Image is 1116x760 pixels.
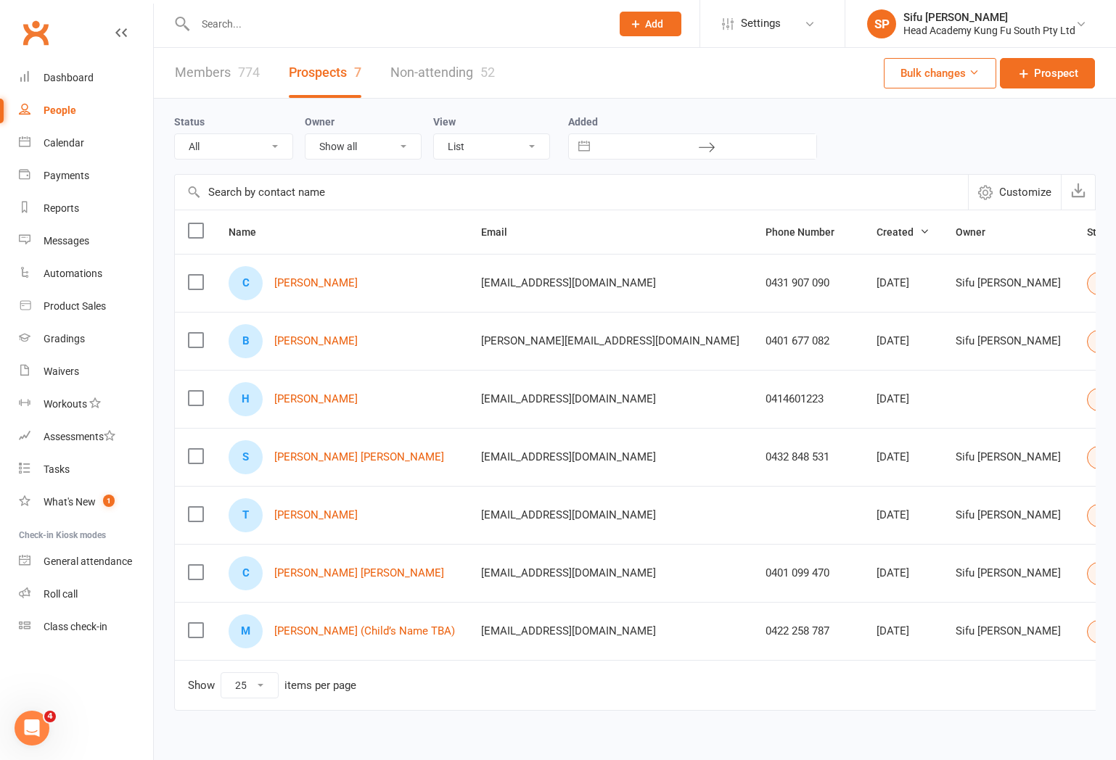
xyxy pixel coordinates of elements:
[956,277,1061,289] div: Sifu [PERSON_NAME]
[877,509,930,521] div: [DATE]
[188,672,356,698] div: Show
[44,365,79,377] div: Waivers
[229,614,263,648] div: M
[19,453,153,486] a: Tasks
[877,226,930,238] span: Created
[884,58,996,88] button: Bulk changes
[766,393,850,405] div: 0414601223
[903,24,1075,37] div: Head Academy Kung Fu South Pty Ltd
[44,104,76,116] div: People
[174,116,205,128] label: Status
[481,559,656,587] span: [EMAIL_ADDRESS][DOMAIN_NAME]
[274,451,444,463] a: [PERSON_NAME] [PERSON_NAME]
[903,11,1075,24] div: Sifu [PERSON_NAME]
[766,226,850,238] span: Phone Number
[19,578,153,611] a: Roll call
[481,443,656,471] span: [EMAIL_ADDRESS][DOMAIN_NAME]
[44,431,115,442] div: Assessments
[867,9,896,38] div: SP
[44,621,107,632] div: Class check-in
[481,269,656,297] span: [EMAIL_ADDRESS][DOMAIN_NAME]
[481,327,739,355] span: [PERSON_NAME][EMAIL_ADDRESS][DOMAIN_NAME]
[274,277,358,289] a: [PERSON_NAME]
[274,567,444,579] a: [PERSON_NAME] [PERSON_NAME]
[766,277,850,289] div: 0431 907 090
[568,116,817,128] label: Added
[19,192,153,225] a: Reports
[229,223,272,241] button: Name
[877,393,930,405] div: [DATE]
[103,495,115,507] span: 1
[44,588,78,600] div: Roll call
[999,183,1051,201] span: Customize
[175,175,968,210] input: Search by contact name
[175,48,260,98] a: Members774
[229,556,263,590] div: C
[44,496,96,508] div: What's New
[19,323,153,355] a: Gradings
[44,711,56,722] span: 4
[481,385,656,413] span: [EMAIL_ADDRESS][DOMAIN_NAME]
[44,300,106,312] div: Product Sales
[766,625,850,637] div: 0422 258 787
[956,451,1061,463] div: Sifu [PERSON_NAME]
[229,440,263,474] div: S
[390,48,495,98] a: Non-attending52
[17,15,54,51] a: Clubworx
[19,421,153,453] a: Assessments
[305,116,335,128] label: Owner
[289,48,361,98] a: Prospects7
[44,170,89,181] div: Payments
[481,223,523,241] button: Email
[44,235,89,247] div: Messages
[44,463,70,475] div: Tasks
[956,223,1001,241] button: Owner
[238,65,260,80] div: 774
[645,18,663,30] span: Add
[956,335,1061,347] div: Sifu [PERSON_NAME]
[19,127,153,160] a: Calendar
[274,625,455,637] a: [PERSON_NAME] (Child’s Name TBA)
[956,625,1061,637] div: Sifu [PERSON_NAME]
[1000,58,1095,88] a: Prospect
[274,393,358,405] a: [PERSON_NAME]
[19,611,153,643] a: Class kiosk mode
[354,65,361,80] div: 7
[19,94,153,127] a: People
[956,226,1001,238] span: Owner
[44,555,132,567] div: General attendance
[877,567,930,579] div: [DATE]
[480,65,495,80] div: 52
[19,355,153,388] a: Waivers
[877,625,930,637] div: [DATE]
[19,257,153,290] a: Automations
[229,324,263,358] div: B
[766,335,850,347] div: 0401 677 082
[19,290,153,323] a: Product Sales
[481,226,523,238] span: Email
[19,225,153,257] a: Messages
[571,134,597,159] button: Interact with the calendar and add the check-in date for your trip.
[44,268,102,279] div: Automations
[19,486,153,519] a: What's New1
[15,711,49,745] iframe: Intercom live chat
[274,509,358,521] a: [PERSON_NAME]
[481,617,656,645] span: [EMAIL_ADDRESS][DOMAIN_NAME]
[766,451,850,463] div: 0432 848 531
[284,680,356,692] div: items per page
[620,12,681,36] button: Add
[968,175,1061,210] button: Customize
[274,335,358,347] a: [PERSON_NAME]
[877,277,930,289] div: [DATE]
[229,226,272,238] span: Name
[433,116,456,128] label: View
[1034,65,1078,82] span: Prospect
[19,62,153,94] a: Dashboard
[877,451,930,463] div: [DATE]
[877,335,930,347] div: [DATE]
[44,137,84,149] div: Calendar
[19,388,153,421] a: Workouts
[191,14,601,34] input: Search...
[877,223,930,241] button: Created
[44,72,94,83] div: Dashboard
